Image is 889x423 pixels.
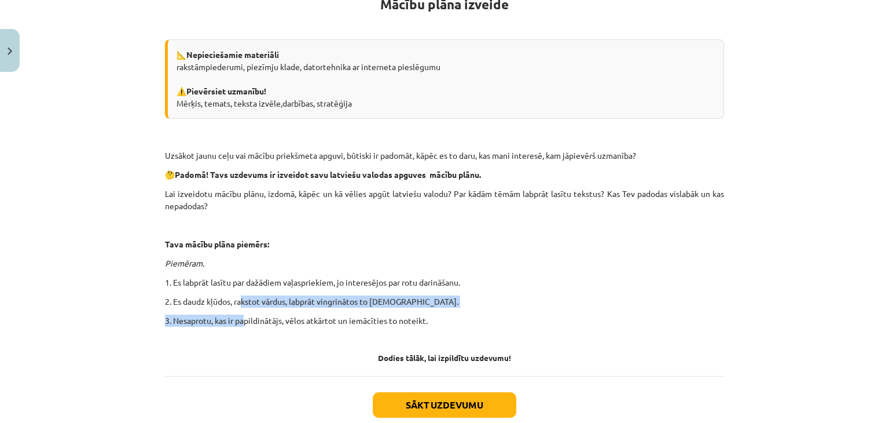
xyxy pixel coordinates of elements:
p: 1. Es labprāt lasītu par dažādiem vaļaspriekiem, jo interesējos par rotu darināšanu. [165,276,724,289]
p: 🤔 [165,169,724,181]
b: Tavs uzdevums ir izveidot savu latviešu valodas apguves mācību plānu. [210,169,481,180]
div: 📐 rakstāmpiederumi, piezīmju klade, datortehnika ar interneta pieslēgumu ⚠️ Mērķis, temats, tekst... [165,39,724,119]
p: Uzsākot jaunu ceļu vai mācību priekšmeta apguvi, būtiski ir padomāt, kāpēc es to daru, kas mani i... [165,149,724,162]
img: icon-close-lesson-0947bae3869378f0d4975bcd49f059093ad1ed9edebbc8119c70593378902aed.svg [8,48,12,55]
b: Pievērsiet uzmanību! [186,86,266,96]
b: Padomā! [175,169,208,180]
p: Lai izveidotu mācību plānu, izdomā, kāpēc un kā vēlies apgūt latviešu valodu? Par kādām tēmām lab... [165,188,724,212]
p: 2. Es daudz kļūdos, rakstot vārdus, labprāt vingrinātos to [DEMOGRAPHIC_DATA]. [165,296,724,308]
p: . [165,257,724,269]
p: 3. Nesaprotu, kas ir papildinātājs, vēlos atkārtot un iemācīties to noteikt. [165,315,724,327]
button: Sākt uzdevumu [373,392,516,418]
strong: Dodies tālāk, lai izpildītu uzdevumu! [378,352,511,363]
strong: Tava mācību plāna piemērs: [165,239,269,249]
b: Nepieciešamie materiāli [186,49,279,60]
i: Piemēram [165,258,203,268]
